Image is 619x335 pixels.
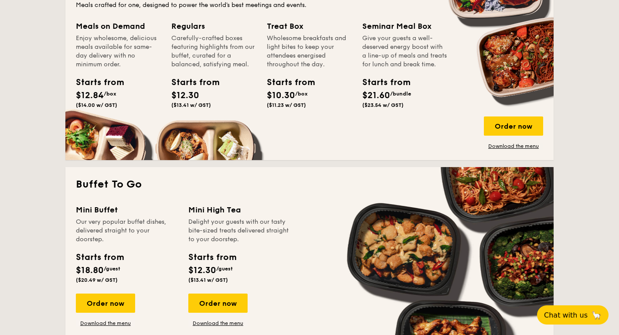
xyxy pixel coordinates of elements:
[104,91,116,97] span: /box
[76,76,115,89] div: Starts from
[267,102,306,108] span: ($11.23 w/ GST)
[76,1,543,10] div: Meals crafted for one, designed to power the world's best meetings and events.
[104,266,120,272] span: /guest
[171,90,199,101] span: $12.30
[362,102,404,108] span: ($23.54 w/ GST)
[171,102,211,108] span: ($13.41 w/ GST)
[267,76,306,89] div: Starts from
[76,251,123,264] div: Starts from
[188,277,228,283] span: ($13.41 w/ GST)
[76,320,135,327] a: Download the menu
[544,311,588,319] span: Chat with us
[295,91,308,97] span: /box
[390,91,411,97] span: /bundle
[76,218,178,244] div: Our very popular buffet dishes, delivered straight to your doorstep.
[267,34,352,69] div: Wholesome breakfasts and light bites to keep your attendees energised throughout the day.
[76,178,543,191] h2: Buffet To Go
[267,90,295,101] span: $10.30
[188,265,216,276] span: $12.30
[76,90,104,101] span: $12.84
[171,76,211,89] div: Starts from
[267,20,352,32] div: Treat Box
[188,204,290,216] div: Mini High Tea
[537,305,609,325] button: Chat with us🦙
[484,143,543,150] a: Download the menu
[188,320,248,327] a: Download the menu
[76,204,178,216] div: Mini Buffet
[188,218,290,244] div: Delight your guests with our tasty bite-sized treats delivered straight to your doorstep.
[362,20,447,32] div: Seminar Meal Box
[362,76,401,89] div: Starts from
[362,90,390,101] span: $21.60
[171,34,256,69] div: Carefully-crafted boxes featuring highlights from our buffet, curated for a balanced, satisfying ...
[216,266,233,272] span: /guest
[171,20,256,32] div: Regulars
[188,294,248,313] div: Order now
[76,102,117,108] span: ($14.00 w/ GST)
[76,34,161,69] div: Enjoy wholesome, delicious meals available for same-day delivery with no minimum order.
[76,277,118,283] span: ($20.49 w/ GST)
[76,265,104,276] span: $18.80
[76,20,161,32] div: Meals on Demand
[591,310,602,320] span: 🦙
[188,251,236,264] div: Starts from
[76,294,135,313] div: Order now
[484,116,543,136] div: Order now
[362,34,447,69] div: Give your guests a well-deserved energy boost with a line-up of meals and treats for lunch and br...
